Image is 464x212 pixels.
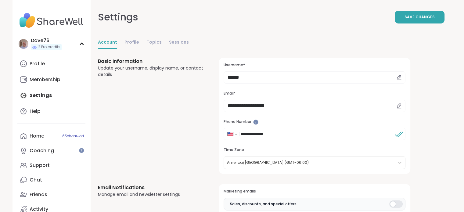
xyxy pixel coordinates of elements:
[146,37,162,49] a: Topics
[17,129,85,143] a: Home6Scheduled
[124,37,139,49] a: Profile
[17,158,85,173] a: Support
[98,58,204,65] h3: Basic Information
[98,37,117,49] a: Account
[17,72,85,87] a: Membership
[30,191,47,198] div: Friends
[17,143,85,158] a: Coaching
[224,119,405,124] h3: Phone Number
[98,10,138,24] div: Settings
[30,76,60,83] div: Membership
[17,187,85,202] a: Friends
[395,11,444,23] button: Save Changes
[62,134,84,138] span: 6 Scheduled
[230,201,297,207] span: Sales, discounts, and special offers
[19,39,28,49] img: Dave76
[224,91,405,96] h3: Email*
[98,65,204,78] div: Update your username, display name, or contact details
[30,60,45,67] div: Profile
[17,173,85,187] a: Chat
[30,133,44,139] div: Home
[30,177,42,183] div: Chat
[405,14,435,20] span: Save Changes
[17,56,85,71] a: Profile
[169,37,189,49] a: Sessions
[98,184,204,191] h3: Email Notifications
[17,104,85,119] a: Help
[224,147,405,153] h3: Time Zone
[79,148,84,153] iframe: Spotlight
[30,147,54,154] div: Coaching
[30,162,50,169] div: Support
[224,189,405,194] h3: Marketing emails
[17,10,85,31] img: ShareWell Nav Logo
[31,37,62,44] div: Dave76
[253,120,258,125] iframe: Spotlight
[224,63,405,68] h3: Username*
[98,191,204,198] div: Manage email and newsletter settings
[38,45,60,50] span: 2 Pro credits
[30,108,41,115] div: Help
